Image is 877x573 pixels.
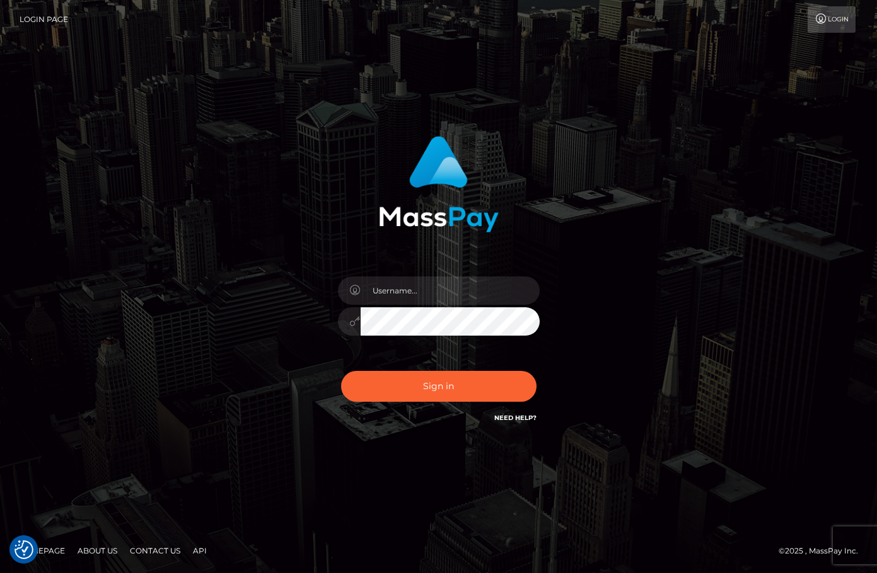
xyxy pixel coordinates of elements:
[361,276,540,305] input: Username...
[779,544,868,558] div: © 2025 , MassPay Inc.
[341,371,537,402] button: Sign in
[808,6,856,33] a: Login
[15,540,33,559] img: Revisit consent button
[188,541,212,560] a: API
[20,6,68,33] a: Login Page
[14,541,70,560] a: Homepage
[73,541,122,560] a: About Us
[125,541,185,560] a: Contact Us
[15,540,33,559] button: Consent Preferences
[494,414,537,422] a: Need Help?
[379,136,499,232] img: MassPay Login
